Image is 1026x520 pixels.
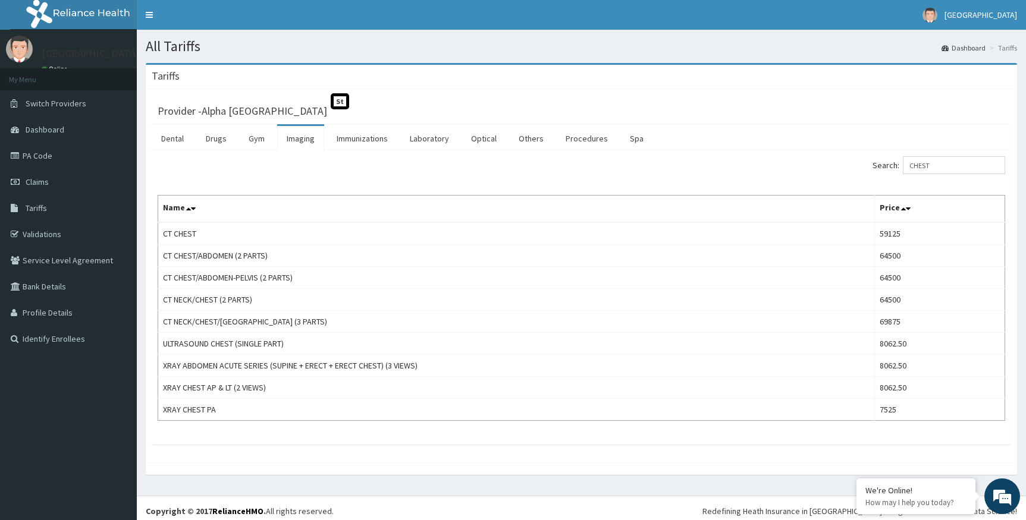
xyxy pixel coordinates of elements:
[158,222,875,245] td: CT CHEST
[6,36,33,62] img: User Image
[327,126,397,151] a: Immunizations
[874,267,1005,289] td: 64500
[26,98,86,109] span: Switch Providers
[987,43,1017,53] li: Tariffs
[702,505,1017,517] div: Redefining Heath Insurance in [GEOGRAPHIC_DATA] using Telemedicine and Data Science!
[874,222,1005,245] td: 59125
[26,177,49,187] span: Claims
[874,196,1005,223] th: Price
[158,245,875,267] td: CT CHEST/ABDOMEN (2 PARTS)
[865,497,967,508] p: How may I help you today?
[874,311,1005,333] td: 69875
[945,10,1017,20] span: [GEOGRAPHIC_DATA]
[158,267,875,289] td: CT CHEST/ABDOMEN-PELVIS (2 PARTS)
[42,48,140,59] p: [GEOGRAPHIC_DATA]
[146,506,266,516] strong: Copyright © 2017 .
[277,126,324,151] a: Imaging
[923,8,937,23] img: User Image
[158,196,875,223] th: Name
[462,126,506,151] a: Optical
[146,39,1017,54] h1: All Tariffs
[158,377,875,399] td: XRAY CHEST AP & LT (2 VIEWS)
[158,106,327,116] h3: Provider - Alpha [GEOGRAPHIC_DATA]
[873,156,1005,174] label: Search:
[874,355,1005,377] td: 8062.50
[26,124,64,135] span: Dashboard
[903,156,1005,174] input: Search:
[158,311,875,333] td: CT NECK/CHEST/[GEOGRAPHIC_DATA] (3 PARTS)
[152,126,193,151] a: Dental
[509,126,553,151] a: Others
[239,126,274,151] a: Gym
[158,333,875,355] td: ULTRASOUND CHEST (SINGLE PART)
[874,289,1005,311] td: 64500
[942,43,986,53] a: Dashboard
[556,126,617,151] a: Procedures
[158,355,875,377] td: XRAY ABDOMEN ACUTE SERIES (SUPINE + ERECT + ERECT CHEST) (3 VIEWS)
[874,245,1005,267] td: 64500
[874,399,1005,421] td: 7525
[865,485,967,496] div: We're Online!
[158,399,875,421] td: XRAY CHEST PA
[874,377,1005,399] td: 8062.50
[620,126,653,151] a: Spa
[400,126,459,151] a: Laboratory
[196,126,236,151] a: Drugs
[42,65,70,73] a: Online
[874,333,1005,355] td: 8062.50
[26,203,47,213] span: Tariffs
[152,71,180,81] h3: Tariffs
[331,93,349,109] span: St
[158,289,875,311] td: CT NECK/CHEST (2 PARTS)
[212,506,263,516] a: RelianceHMO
